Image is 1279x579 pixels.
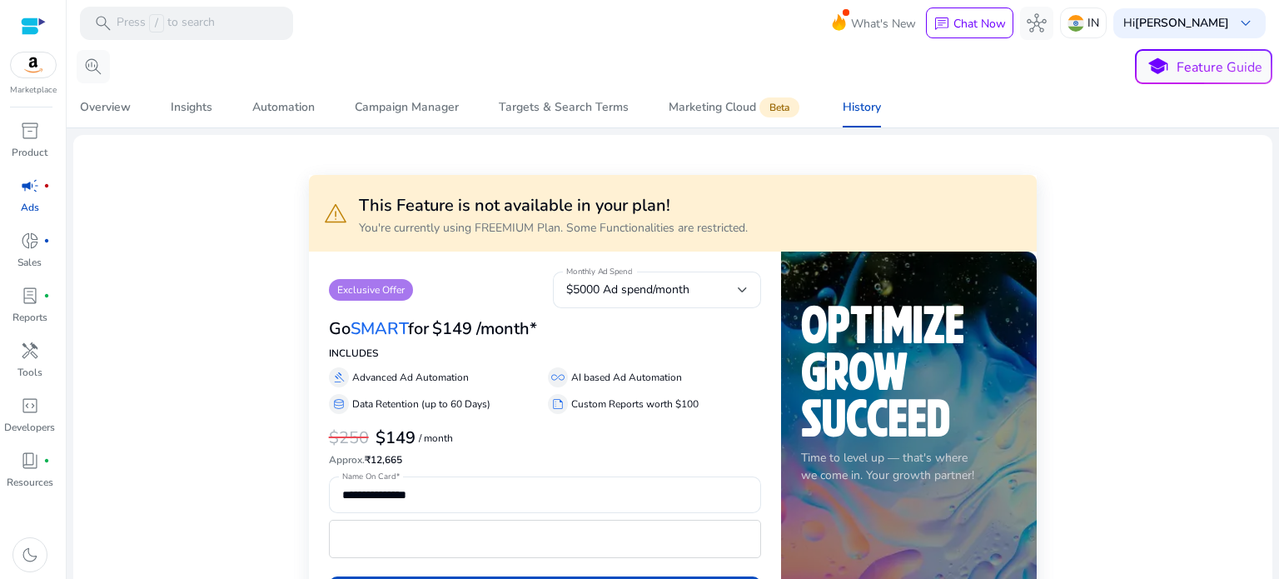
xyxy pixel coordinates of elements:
[322,200,349,227] span: warning
[1146,55,1170,79] span: school
[10,84,57,97] p: Marketplace
[7,475,53,490] p: Resources
[851,9,916,38] span: What's New
[329,279,413,301] p: Exclusive Offer
[4,420,55,435] p: Developers
[1027,13,1047,33] span: hub
[43,182,50,189] span: fiber_manual_record
[926,7,1013,39] button: chatChat Now
[432,319,537,339] h3: $149 /month*
[352,397,490,412] p: Data Retention (up to 60 Days)
[1123,17,1229,29] p: Hi
[342,471,396,482] mat-label: Name On Card
[351,317,408,340] span: SMART
[566,266,632,277] mat-label: Monthly Ad Spend
[1067,15,1084,32] img: in.svg
[20,545,40,565] span: dark_mode
[80,102,131,113] div: Overview
[20,341,40,361] span: handyman
[1135,49,1272,84] button: schoolFeature Guide
[338,522,752,556] iframe: Secure card payment input frame
[329,319,429,339] h3: Go for
[93,13,113,33] span: search
[571,370,682,385] p: AI based Ad Automation
[17,255,42,270] p: Sales
[20,451,40,471] span: book_4
[1020,7,1053,40] button: hub
[551,397,565,411] span: summarize
[933,16,950,32] span: chat
[571,397,699,412] p: Custom Reports worth $100
[352,370,469,385] p: Advanced Ad Automation
[43,457,50,464] span: fiber_manual_record
[329,346,761,361] p: INCLUDES
[17,365,42,380] p: Tools
[21,200,39,215] p: Ads
[359,219,748,237] p: You're currently using FREEMIUM Plan. Some Functionalities are restricted.
[419,433,453,444] p: / month
[843,102,881,113] div: History
[332,371,346,384] span: gavel
[329,454,761,466] h6: ₹12,665
[171,102,212,113] div: Insights
[20,396,40,416] span: code_blocks
[759,97,799,117] span: Beta
[332,397,346,411] span: database
[801,449,1018,484] p: Time to level up — that's where we come in. Your growth partner!
[12,310,47,325] p: Reports
[551,371,565,384] span: all_inclusive
[20,231,40,251] span: donut_small
[329,428,369,448] h3: $250
[20,176,40,196] span: campaign
[1236,13,1256,33] span: keyboard_arrow_down
[566,282,689,297] span: $5000 Ad spend/month
[359,196,748,216] h3: This Feature is not available in your plan!
[953,16,1006,32] p: Chat Now
[669,101,803,114] div: Marketing Cloud
[355,102,459,113] div: Campaign Manager
[1087,8,1099,37] p: IN
[20,121,40,141] span: inventory_2
[43,292,50,299] span: fiber_manual_record
[499,102,629,113] div: Targets & Search Terms
[11,52,56,77] img: amazon.svg
[149,14,164,32] span: /
[117,14,215,32] p: Press to search
[376,427,416,449] b: $149
[1177,57,1262,77] p: Feature Guide
[12,145,47,160] p: Product
[329,453,365,467] span: Approx.
[1135,15,1229,31] b: [PERSON_NAME]
[83,57,103,77] span: search_insights
[20,286,40,306] span: lab_profile
[43,237,50,244] span: fiber_manual_record
[252,102,315,113] div: Automation
[77,50,110,83] button: search_insights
